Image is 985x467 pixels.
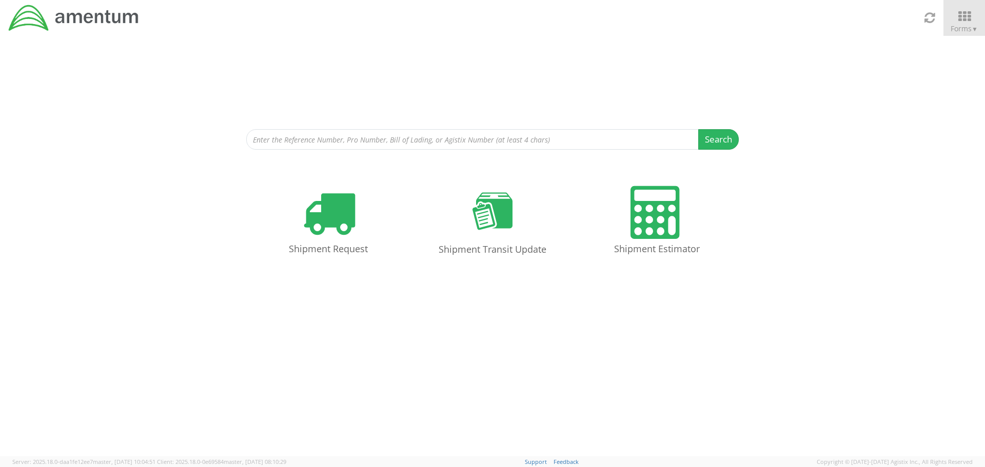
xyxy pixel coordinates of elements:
img: dyn-intl-logo-049831509241104b2a82.png [8,4,140,32]
a: Shipment Request [251,176,405,270]
h4: Shipment Request [262,244,395,254]
span: master, [DATE] 08:10:29 [224,458,286,465]
h4: Shipment Transit Update [426,245,559,255]
span: master, [DATE] 10:04:51 [93,458,155,465]
a: Shipment Estimator [580,176,734,270]
a: Shipment Transit Update [416,175,569,270]
button: Search [698,129,739,150]
input: Enter the Reference Number, Pro Number, Bill of Lading, or Agistix Number (at least 4 chars) [246,129,699,150]
span: Server: 2025.18.0-daa1fe12ee7 [12,458,155,465]
span: ▼ [972,25,978,33]
span: Copyright © [DATE]-[DATE] Agistix Inc., All Rights Reserved [817,458,973,466]
span: Client: 2025.18.0-0e69584 [157,458,286,465]
a: Feedback [554,458,579,465]
a: Support [525,458,547,465]
span: Forms [951,24,978,33]
h4: Shipment Estimator [590,244,723,254]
